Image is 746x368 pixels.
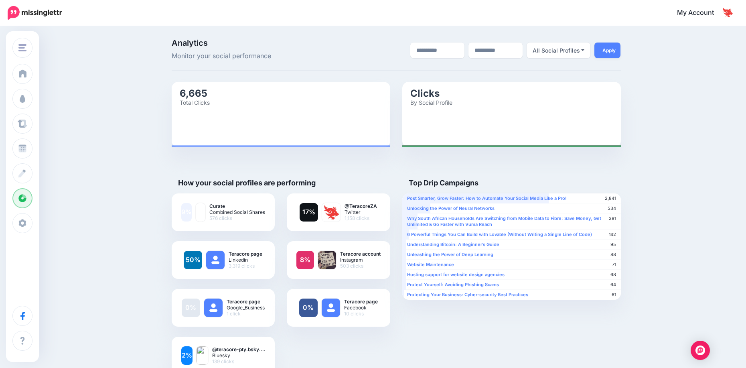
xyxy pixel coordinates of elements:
span: 2,841 [605,195,616,201]
img: user_default_image.png [206,251,225,269]
span: Bluesky [212,352,265,358]
span: 142 [609,232,616,238]
button: Apply [594,43,620,58]
img: menu.png [18,44,26,51]
div: All Social Profiles [533,46,580,55]
b: 6 Powerful Things You Can Build with Lovable (Without Writing a Single Line of Code) [407,232,592,237]
span: 95 [610,242,616,248]
span: 3,319 clicks [229,263,262,269]
h4: Top Drip Campaigns [402,179,478,187]
b: Teracore page [229,251,262,257]
b: Teracore page [344,299,378,305]
span: 10 clicks [344,311,378,317]
h4: How your social profiles are performing [172,179,316,187]
b: Teracore page [227,299,265,305]
span: 1,158 clicks [345,215,377,221]
span: Google_Business [227,305,265,311]
span: Linkedin [229,257,262,263]
a: 8% [296,251,314,269]
img: Missinglettr [8,6,62,20]
b: Website Maintenance [407,262,454,267]
span: 61 [612,292,616,298]
span: 71 [612,262,616,268]
a: 50% [184,251,202,269]
span: Analytics [172,39,313,47]
span: Combined Social Shares [209,209,265,215]
b: Hosting support for website design agencies [407,272,505,277]
b: @TeracoreZA [345,203,377,209]
a: 9% [181,203,192,222]
img: I-HudfTB-88570.jpg [322,203,341,222]
span: 1 click [227,311,265,317]
span: 576 clicks [209,215,265,221]
span: Instagram [340,257,381,263]
a: My Account [669,3,734,23]
a: 0% [299,299,318,317]
text: Clicks [410,87,440,99]
text: Total Clicks [180,99,210,106]
b: Post Smarter, Grow Faster: How to Automate Your Social Media Like a Pro! [407,195,567,201]
img: user_default_image.png [322,299,340,317]
b: Why South African Households Are Switching from Mobile Data to Fibre: Save Money, Get Unlimited &... [407,216,601,227]
b: @teracore-pty.bsky.… [212,346,265,352]
span: Twitter [345,209,377,215]
b: Unleashing the Power of Deep Learning [407,252,493,257]
span: 88 [610,252,616,258]
span: 281 [609,216,616,222]
span: 534 [608,205,616,211]
text: 6,665 [180,87,207,99]
b: Curate [209,203,265,209]
span: 139 clicks [212,358,265,364]
a: 0% [182,299,200,317]
img: user_default_image.png [204,299,223,317]
b: Protect Yourself: Avoiding Phishing Scams [407,282,499,287]
span: Facebook [344,305,378,311]
b: Teracore account [340,251,381,257]
div: Open Intercom Messenger [691,341,710,360]
span: 64 [610,282,616,288]
a: 17% [300,203,318,222]
img: .png-82458 [318,251,336,269]
span: 68 [610,272,616,278]
span: Monitor your social performance [172,51,313,61]
button: All Social Profiles [527,43,591,58]
b: Understanding Bitcoin: A Beginner’s Guide [407,242,499,247]
a: 2% [181,346,193,365]
span: 503 clicks [340,263,381,269]
b: Unlocking the Power of Neural Networks [407,205,495,211]
b: Protecting Your Business: Cyber-security Best Practices [407,292,528,297]
text: By Social Profile [410,99,452,106]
